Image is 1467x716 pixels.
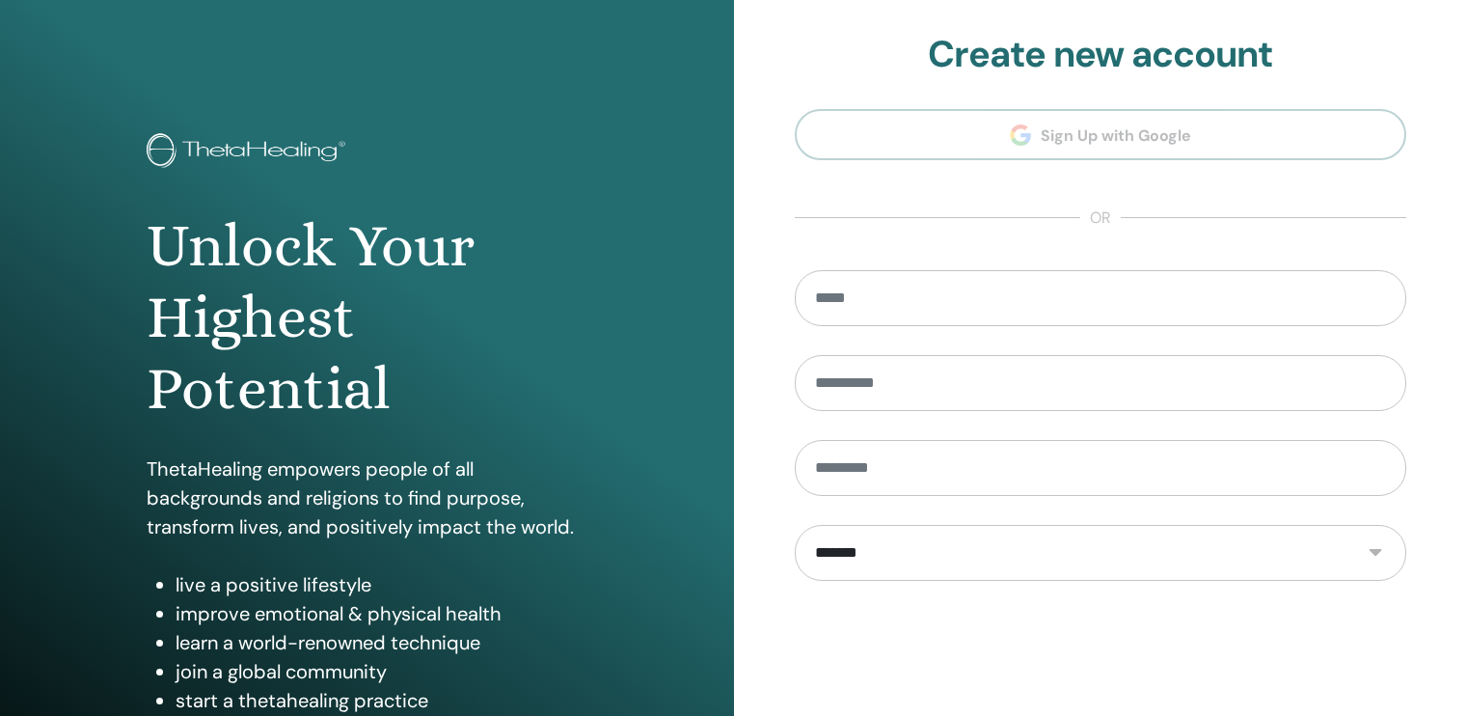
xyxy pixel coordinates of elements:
[795,33,1407,77] h2: Create new account
[147,210,587,426] h1: Unlock Your Highest Potential
[176,599,587,628] li: improve emotional & physical health
[954,610,1247,685] iframe: reCAPTCHA
[176,628,587,657] li: learn a world-renowned technique
[147,454,587,541] p: ThetaHealing empowers people of all backgrounds and religions to find purpose, transform lives, a...
[176,686,587,715] li: start a thetahealing practice
[176,657,587,686] li: join a global community
[1080,207,1121,230] span: or
[176,570,587,599] li: live a positive lifestyle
